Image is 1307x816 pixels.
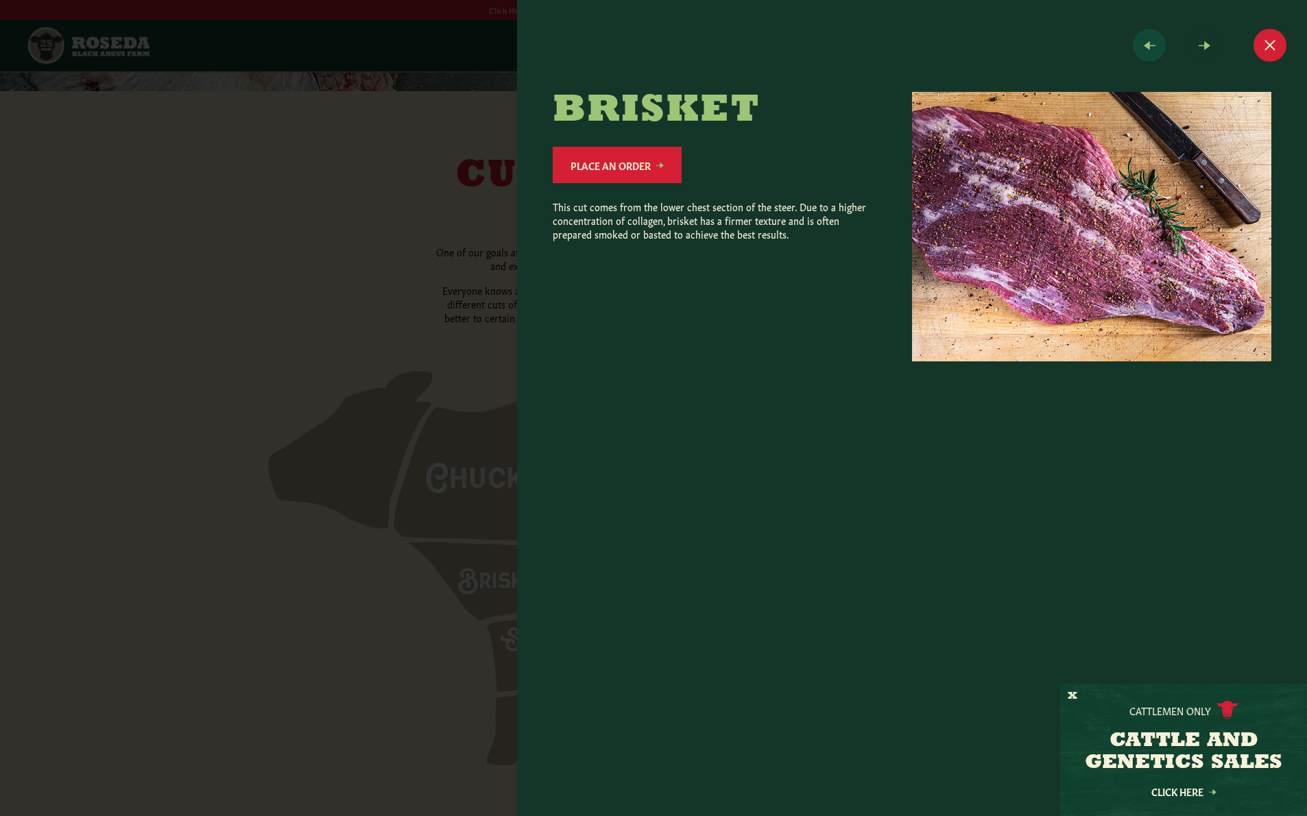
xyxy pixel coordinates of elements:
[1216,701,1238,719] img: cattle-icon.svg
[1254,29,1286,62] button: Close modal
[553,200,879,241] p: This cut comes from the lower chest section of the steer. Due to a higher concentration of collag...
[1122,787,1245,796] a: Click Here
[1068,689,1077,704] button: X
[553,147,682,183] a: Place an Order
[1077,730,1290,774] h3: CATTLE AND GENETICS SALES
[1129,704,1211,717] p: Cattlemen Only
[553,92,879,130] h2: Brisket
